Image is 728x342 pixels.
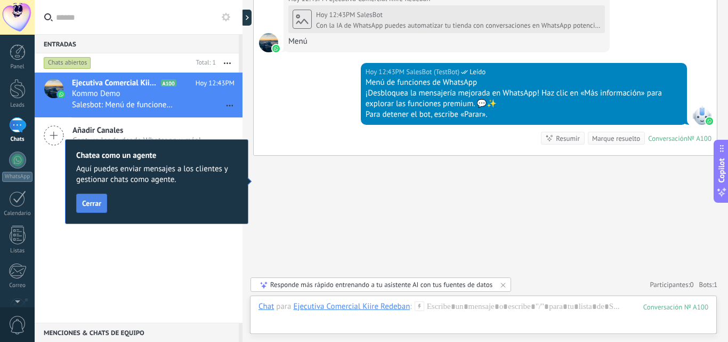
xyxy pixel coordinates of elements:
div: Listas [2,248,33,254]
div: Marque resuelto [592,133,640,144]
a: avatariconEjecutiva Comercial Kiire RedebanA100Hoy 12:43PMKommo DemoSalesbot: Menú de funciones d... [35,73,242,117]
div: Total: 1 [192,58,216,68]
span: SalesBot (TestBot) [406,67,459,77]
span: Copilot [716,158,727,182]
div: Para detener el bot, escribe «Parar». [366,109,682,120]
span: : [410,301,411,312]
div: ¡Desbloquea la mensajería mejorada en WhatsApp! Haz clic en «Más información» para explorar las f... [366,88,682,109]
span: 0 [690,280,694,289]
div: Hoy 12:43PM [316,11,357,19]
span: Bots: [699,280,717,289]
span: Ejecutiva Comercial Kiire Redeban [259,33,278,52]
span: SalesBot [357,10,383,19]
div: Ejecutiva Comercial Kiire Redeban [293,301,410,311]
div: Resumir [556,133,580,144]
div: Con la IA de WhatsApp puedes automatizar tu tienda con conversaciones en WhatsApp potenciadas con... [316,21,601,30]
div: Calendario [2,210,33,217]
div: Menú [288,36,605,47]
div: Entradas [35,34,239,53]
button: Más [216,53,239,73]
img: icon [58,91,65,98]
span: Añadir Canales [72,125,201,136]
span: A100 [161,79,176,86]
span: Captura leads desde Whatsapp y más! [72,136,201,146]
span: Leído [470,67,486,77]
div: Chats abiertos [44,57,91,69]
div: Responde más rápido entrenando a tu asistente AI con tus fuentes de datos [270,280,492,289]
div: Menú de funciones de WhatsApp [366,77,682,88]
span: SalesBot [692,106,711,125]
button: Cerrar [76,194,107,213]
span: 1 [714,280,717,289]
img: waba.svg [706,117,713,125]
span: Hoy 12:43PM [196,78,234,89]
div: № A100 [687,134,711,143]
span: Kommo Demo [72,89,120,99]
div: Correo [2,282,33,289]
img: waba.svg [272,45,280,52]
div: Hoy 12:43PM [366,67,407,77]
div: Leads [2,102,33,109]
div: Menciones & Chats de equipo [35,323,239,342]
span: Aquí puedes enviar mensajes a los clientes y gestionar chats como agente. [76,164,237,185]
a: Participantes:0 [650,280,693,289]
span: Cerrar [82,200,101,207]
span: Salesbot: Menú de funciones de WhatsApp ¡Desbloquea la mensajería mejorada en WhatsApp! Haz clic ... [72,100,176,110]
div: WhatsApp [2,172,33,182]
span: para [276,301,291,312]
span: Ejecutiva Comercial Kiire Redeban [72,78,159,89]
div: Chats [2,136,33,143]
h2: Chatea como un agente [76,150,237,161]
div: 100 [643,303,708,312]
div: Mostrar [241,10,252,26]
div: Conversación [648,134,687,143]
div: Panel [2,63,33,70]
